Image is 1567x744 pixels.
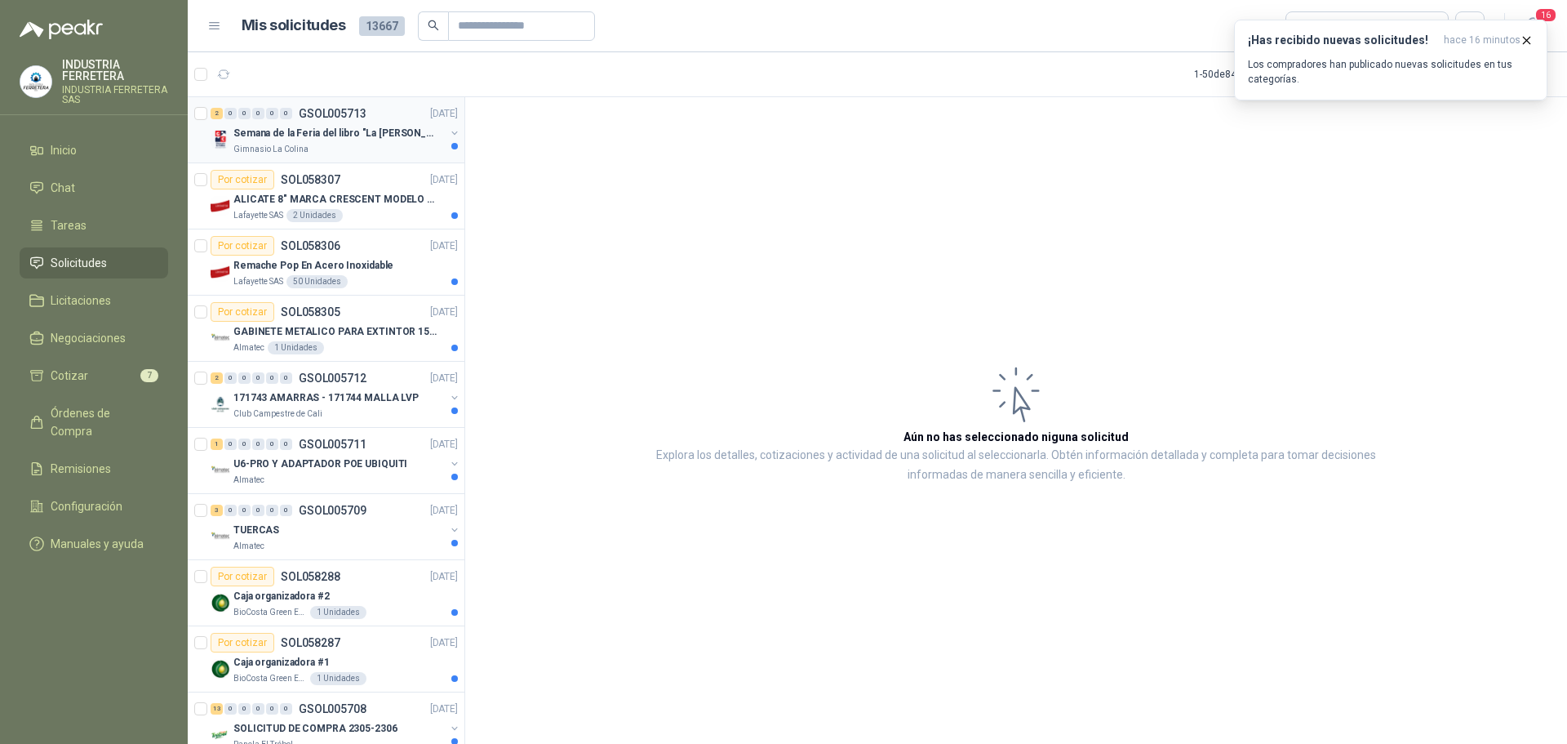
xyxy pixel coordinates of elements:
div: 0 [280,372,292,384]
span: 7 [140,369,158,382]
div: 1 - 50 de 8404 [1194,61,1300,87]
div: 0 [224,108,237,119]
div: 1 Unidades [310,672,366,685]
div: 0 [280,703,292,715]
p: Lafayette SAS [233,209,283,222]
div: 0 [266,439,278,450]
p: SOL058307 [281,174,340,185]
p: GSOL005713 [299,108,366,119]
button: 16 [1518,11,1547,41]
a: Por cotizarSOL058287[DATE] Company LogoCaja organizadora #1BioCosta Green Energy S.A.S1 Unidades [188,626,464,693]
a: Inicio [20,135,168,166]
div: 50 Unidades [286,275,348,288]
div: 0 [280,108,292,119]
h3: ¡Has recibido nuevas solicitudes! [1248,33,1437,47]
div: 2 [211,108,223,119]
p: SOLICITUD DE COMPRA 2305-2306 [233,721,397,737]
div: 1 Unidades [268,341,324,354]
span: Negociaciones [51,329,126,347]
div: 13 [211,703,223,715]
p: Caja organizadora #2 [233,589,330,604]
p: ALICATE 8" MARCA CRESCENT MODELO 38008tv [233,192,437,207]
div: 0 [224,439,237,450]
img: Logo peakr [20,20,103,39]
p: Almatec [233,540,264,553]
div: Por cotizar [211,567,274,586]
span: Tareas [51,216,87,234]
span: 13667 [359,16,405,36]
p: Club Campestre de Cali [233,408,322,421]
p: GSOL005709 [299,505,366,516]
p: BioCosta Green Energy S.A.S [233,606,307,619]
a: Cotizar7 [20,360,168,391]
h1: Mis solicitudes [242,14,346,38]
p: Los compradores han publicado nuevas solicitudes en tus categorías. [1248,57,1534,87]
a: Chat [20,172,168,203]
span: hace 16 minutos [1444,33,1520,47]
p: TUERCAS [233,523,279,538]
p: SOL058288 [281,571,340,582]
span: Configuración [51,497,122,515]
img: Company Logo [211,130,230,149]
button: ¡Has recibido nuevas solicitudes!hace 16 minutos Los compradores han publicado nuevas solicitudes... [1234,20,1547,100]
div: 0 [252,372,264,384]
div: Por cotizar [211,236,274,256]
img: Company Logo [211,593,230,613]
h3: Aún no has seleccionado niguna solicitud [903,428,1129,446]
p: Caja organizadora #1 [233,655,330,670]
div: 3 [211,505,223,516]
span: 16 [1534,7,1557,23]
p: [DATE] [430,371,458,386]
img: Company Logo [211,527,230,546]
p: Lafayette SAS [233,275,283,288]
a: 1 0 0 0 0 0 GSOL005711[DATE] Company LogoU6-PRO Y ADAPTADOR POE UBIQUITIAlmatec [211,434,461,487]
p: [DATE] [430,238,458,254]
div: 1 Unidades [310,606,366,619]
a: Manuales y ayuda [20,528,168,559]
div: 0 [238,439,251,450]
p: 171743 AMARRAS - 171744 MALLA LVP [233,390,419,406]
div: 0 [252,108,264,119]
div: 0 [252,439,264,450]
a: Solicitudes [20,247,168,278]
p: Remache Pop En Acero Inoxidable [233,258,393,274]
p: SOL058287 [281,637,340,648]
div: 2 [211,372,223,384]
a: Licitaciones [20,285,168,316]
div: 0 [224,703,237,715]
p: Almatec [233,341,264,354]
p: Explora los detalles, cotizaciones y actividad de una solicitud al seleccionarla. Obtén informaci... [628,446,1404,485]
span: Manuales y ayuda [51,535,144,553]
div: 2 Unidades [286,209,343,222]
img: Company Logo [20,66,51,97]
a: Negociaciones [20,323,168,354]
img: Company Logo [211,262,230,282]
div: Por cotizar [211,170,274,189]
div: 0 [252,703,264,715]
span: Remisiones [51,460,111,478]
a: Órdenes de Compra [20,398,168,447]
a: 2 0 0 0 0 0 GSOL005712[DATE] Company Logo171743 AMARRAS - 171744 MALLA LVPClub Campestre de Cali [211,368,461,421]
p: GABINETE METALICO PARA EXTINTOR 15 LB [233,324,437,340]
p: Gimnasio La Colina [233,143,309,156]
a: 2 0 0 0 0 0 GSOL005713[DATE] Company LogoSemana de la Feria del libro "La [PERSON_NAME]"Gimnasio ... [211,104,461,156]
img: Company Logo [211,328,230,348]
span: Solicitudes [51,254,107,272]
img: Company Logo [211,461,230,480]
div: 0 [280,505,292,516]
div: 1 [211,439,223,450]
p: Almatec [233,474,264,487]
p: [DATE] [430,437,458,452]
span: Licitaciones [51,292,111,310]
p: [DATE] [430,172,458,188]
span: Inicio [51,141,77,159]
p: GSOL005708 [299,703,366,715]
img: Company Logo [211,394,230,414]
a: Por cotizarSOL058305[DATE] Company LogoGABINETE METALICO PARA EXTINTOR 15 LBAlmatec1 Unidades [188,296,464,362]
p: [DATE] [430,569,458,585]
p: [DATE] [430,305,458,320]
p: SOL058306 [281,240,340,252]
div: 0 [238,372,251,384]
div: Por cotizar [211,633,274,653]
div: 0 [266,108,278,119]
